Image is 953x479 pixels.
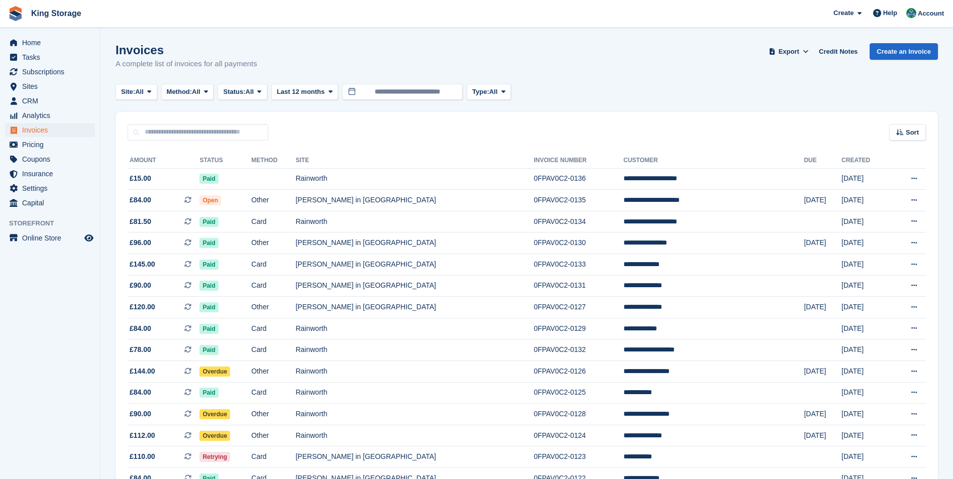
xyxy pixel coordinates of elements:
[534,275,623,297] td: 0FPAV0C2-0131
[841,339,890,361] td: [DATE]
[5,50,95,64] a: menu
[199,409,230,419] span: Overdue
[295,318,534,339] td: Rainworth
[295,297,534,318] td: [PERSON_NAME] in [GEOGRAPHIC_DATA]
[295,254,534,276] td: [PERSON_NAME] in [GEOGRAPHIC_DATA]
[623,153,804,169] th: Customer
[295,168,534,190] td: Rainworth
[534,232,623,254] td: 0FPAV0C2-0130
[251,318,295,339] td: Card
[83,232,95,244] a: Preview store
[534,190,623,211] td: 0FPAV0C2-0135
[167,87,192,97] span: Method:
[295,232,534,254] td: [PERSON_NAME] in [GEOGRAPHIC_DATA]
[295,404,534,425] td: Rainworth
[22,181,82,195] span: Settings
[489,87,498,97] span: All
[199,431,230,441] span: Overdue
[841,446,890,468] td: [DATE]
[199,452,230,462] span: Retrying
[251,153,295,169] th: Method
[22,123,82,137] span: Invoices
[804,190,841,211] td: [DATE]
[199,302,218,312] span: Paid
[534,211,623,232] td: 0FPAV0C2-0134
[199,174,218,184] span: Paid
[130,387,151,398] span: £84.00
[295,446,534,468] td: [PERSON_NAME] in [GEOGRAPHIC_DATA]
[199,345,218,355] span: Paid
[246,87,254,97] span: All
[271,84,338,100] button: Last 12 months
[251,339,295,361] td: Card
[199,388,218,398] span: Paid
[22,196,82,210] span: Capital
[5,94,95,108] a: menu
[841,382,890,404] td: [DATE]
[192,87,200,97] span: All
[534,339,623,361] td: 0FPAV0C2-0132
[918,9,944,19] span: Account
[295,275,534,297] td: [PERSON_NAME] in [GEOGRAPHIC_DATA]
[130,302,155,312] span: £120.00
[295,190,534,211] td: [PERSON_NAME] in [GEOGRAPHIC_DATA]
[906,8,916,18] img: John King
[5,196,95,210] a: menu
[22,167,82,181] span: Insurance
[906,128,919,138] span: Sort
[130,430,155,441] span: £112.00
[251,297,295,318] td: Other
[5,138,95,152] a: menu
[779,47,799,57] span: Export
[883,8,897,18] span: Help
[22,94,82,108] span: CRM
[130,195,151,205] span: £84.00
[135,87,144,97] span: All
[5,108,95,123] a: menu
[130,173,151,184] span: £15.00
[472,87,489,97] span: Type:
[251,275,295,297] td: Card
[130,323,151,334] span: £84.00
[5,167,95,181] a: menu
[5,181,95,195] a: menu
[815,43,862,60] a: Credit Notes
[116,84,157,100] button: Site: All
[22,108,82,123] span: Analytics
[804,361,841,383] td: [DATE]
[121,87,135,97] span: Site:
[534,446,623,468] td: 0FPAV0C2-0123
[22,231,82,245] span: Online Store
[5,65,95,79] a: menu
[27,5,85,22] a: King Storage
[130,259,155,270] span: £145.00
[534,382,623,404] td: 0FPAV0C2-0125
[22,65,82,79] span: Subscriptions
[295,425,534,446] td: Rainworth
[199,324,218,334] span: Paid
[22,79,82,93] span: Sites
[22,36,82,50] span: Home
[5,36,95,50] a: menu
[223,87,245,97] span: Status:
[251,425,295,446] td: Other
[841,297,890,318] td: [DATE]
[467,84,511,100] button: Type: All
[199,195,221,205] span: Open
[22,50,82,64] span: Tasks
[534,425,623,446] td: 0FPAV0C2-0124
[534,404,623,425] td: 0FPAV0C2-0128
[534,297,623,318] td: 0FPAV0C2-0127
[199,281,218,291] span: Paid
[161,84,214,100] button: Method: All
[130,366,155,377] span: £144.00
[251,254,295,276] td: Card
[295,382,534,404] td: Rainworth
[804,153,841,169] th: Due
[251,211,295,232] td: Card
[251,404,295,425] td: Other
[5,123,95,137] a: menu
[199,217,218,227] span: Paid
[130,216,151,227] span: £81.50
[841,318,890,339] td: [DATE]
